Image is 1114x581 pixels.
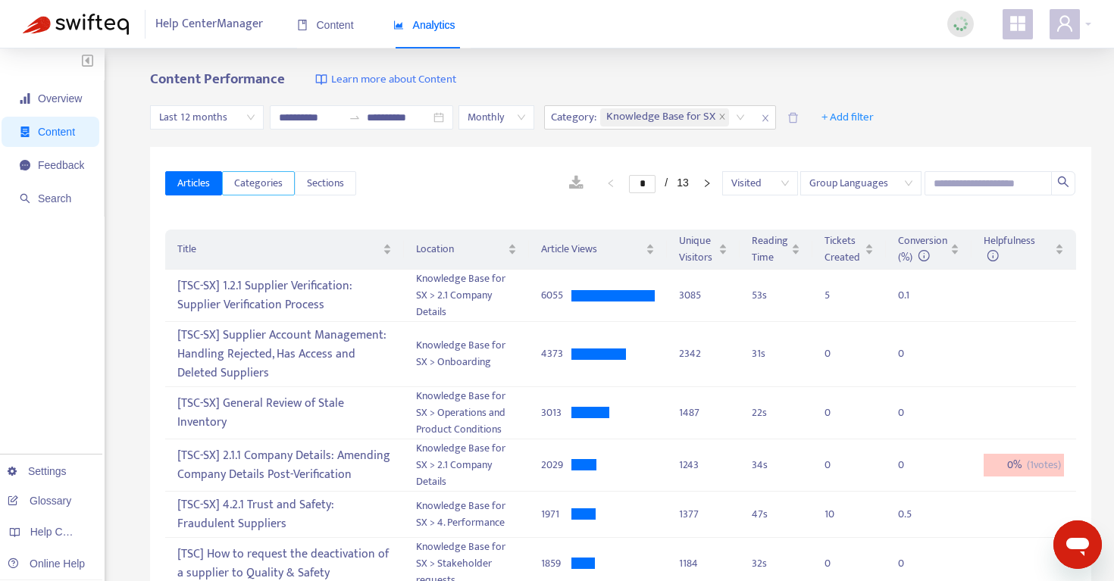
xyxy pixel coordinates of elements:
[825,457,855,473] div: 0
[812,230,886,270] th: Tickets Created
[315,71,456,89] a: Learn more about Content
[349,111,361,123] span: swap-right
[825,555,855,572] div: 0
[703,179,712,188] span: right
[165,230,403,270] th: Title
[315,73,327,86] img: image-link
[718,113,726,122] span: close
[752,233,788,266] span: Reading Time
[404,387,529,439] td: Knowledge Base for SX > Operations and Product Conditions
[752,506,800,523] div: 47 s
[752,555,800,572] div: 32 s
[898,345,928,362] div: 0
[404,322,529,387] td: Knowledge Base for SX > Onboarding
[951,14,970,33] img: sync_loading.0b5143dde30e3a21642e.gif
[38,192,71,205] span: Search
[545,106,599,129] span: Category :
[984,232,1035,266] span: Helpfulness
[731,172,789,195] span: Visited
[898,457,928,473] div: 0
[599,174,623,192] li: Previous Page
[1057,176,1069,188] span: search
[150,67,285,91] b: Content Performance
[541,555,571,572] div: 1859
[752,457,800,473] div: 34 s
[234,175,283,192] span: Categories
[898,555,928,572] div: 0
[809,172,912,195] span: Group Languages
[541,405,571,421] div: 3013
[756,109,775,127] span: close
[679,345,728,362] div: 2342
[331,71,456,89] span: Learn more about Content
[177,443,391,487] div: [TSC-SX] 2.1.1 Company Details: Amending Company Details Post-Verification
[404,439,529,492] td: Knowledge Base for SX > 2.1 Company Details
[740,230,812,270] th: Reading Time
[821,108,874,127] span: + Add filter
[665,176,668,189] span: /
[177,175,210,192] span: Articles
[984,454,1064,476] div: 0 %
[600,108,729,127] span: Knowledge Base for SX
[23,14,129,35] img: Swifteq
[1027,457,1061,473] span: ( 1 votes)
[629,174,688,192] li: 1/13
[679,287,728,304] div: 3085
[1009,14,1027,33] span: appstore
[295,171,356,195] button: Sections
[825,345,855,362] div: 0
[529,230,667,270] th: Article Views
[606,179,615,188] span: left
[20,127,30,137] span: container
[38,92,82,105] span: Overview
[695,174,719,192] li: Next Page
[825,506,855,523] div: 10
[297,20,308,30] span: book
[695,174,719,192] button: right
[606,108,715,127] span: Knowledge Base for SX
[679,457,728,473] div: 1243
[404,492,529,538] td: Knowledge Base for SX > 4. Performance
[393,19,455,31] span: Analytics
[8,558,85,570] a: Online Help
[810,105,885,130] button: + Add filter
[599,174,623,192] button: left
[404,270,529,322] td: Knowledge Base for SX > 2.1 Company Details
[541,345,571,362] div: 4373
[825,405,855,421] div: 0
[177,273,391,317] div: [TSC-SX] 1.2.1 Supplier Verification: Supplier Verification Process
[541,457,571,473] div: 2029
[898,232,947,266] span: Conversion (%)
[541,506,571,523] div: 1971
[825,287,855,304] div: 5
[667,230,740,270] th: Unique Visitors
[752,405,800,421] div: 22 s
[468,106,525,129] span: Monthly
[38,126,75,138] span: Content
[349,111,361,123] span: to
[297,19,354,31] span: Content
[752,345,800,362] div: 31 s
[222,171,295,195] button: Categories
[679,506,728,523] div: 1377
[38,159,84,171] span: Feedback
[8,465,67,477] a: Settings
[177,391,391,435] div: [TSC-SX] General Review of Stale Inventory
[30,526,92,538] span: Help Centers
[159,106,255,129] span: Last 12 months
[416,241,505,258] span: Location
[679,405,728,421] div: 1487
[177,492,391,536] div: [TSC-SX] 4.2.1 Trust and Safety: Fraudulent Suppliers
[177,241,379,258] span: Title
[679,555,728,572] div: 1184
[8,495,71,507] a: Glossary
[541,241,643,258] span: Article Views
[787,112,799,123] span: delete
[898,405,928,421] div: 0
[1056,14,1074,33] span: user
[393,20,404,30] span: area-chart
[1053,520,1102,569] iframe: Button to launch messaging window
[825,233,862,266] span: Tickets Created
[679,233,715,266] span: Unique Visitors
[177,323,391,386] div: [TSC-SX] Supplier Account Management: Handling Rejected, Has Access and Deleted Suppliers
